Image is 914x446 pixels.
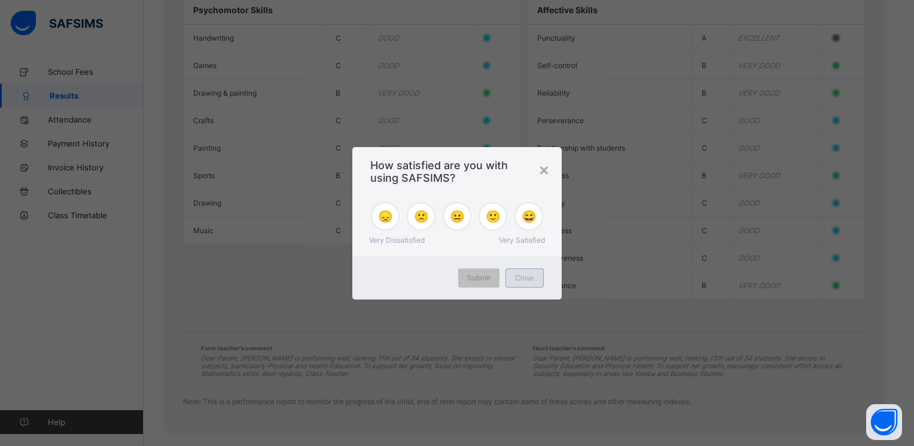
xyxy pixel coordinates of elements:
[486,209,501,224] span: 🙂
[467,273,490,282] span: Submit
[866,404,902,440] button: Open asap
[515,273,534,282] span: Close
[450,209,465,224] span: 😐
[522,209,537,224] span: 😄
[378,209,393,224] span: 😞
[538,159,550,179] div: ×
[369,236,425,245] span: Very Dissatisfied
[499,236,545,245] span: Very Satisfied
[414,209,429,224] span: 🙁
[370,159,544,184] span: How satisfied are you with using SAFSIMS?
